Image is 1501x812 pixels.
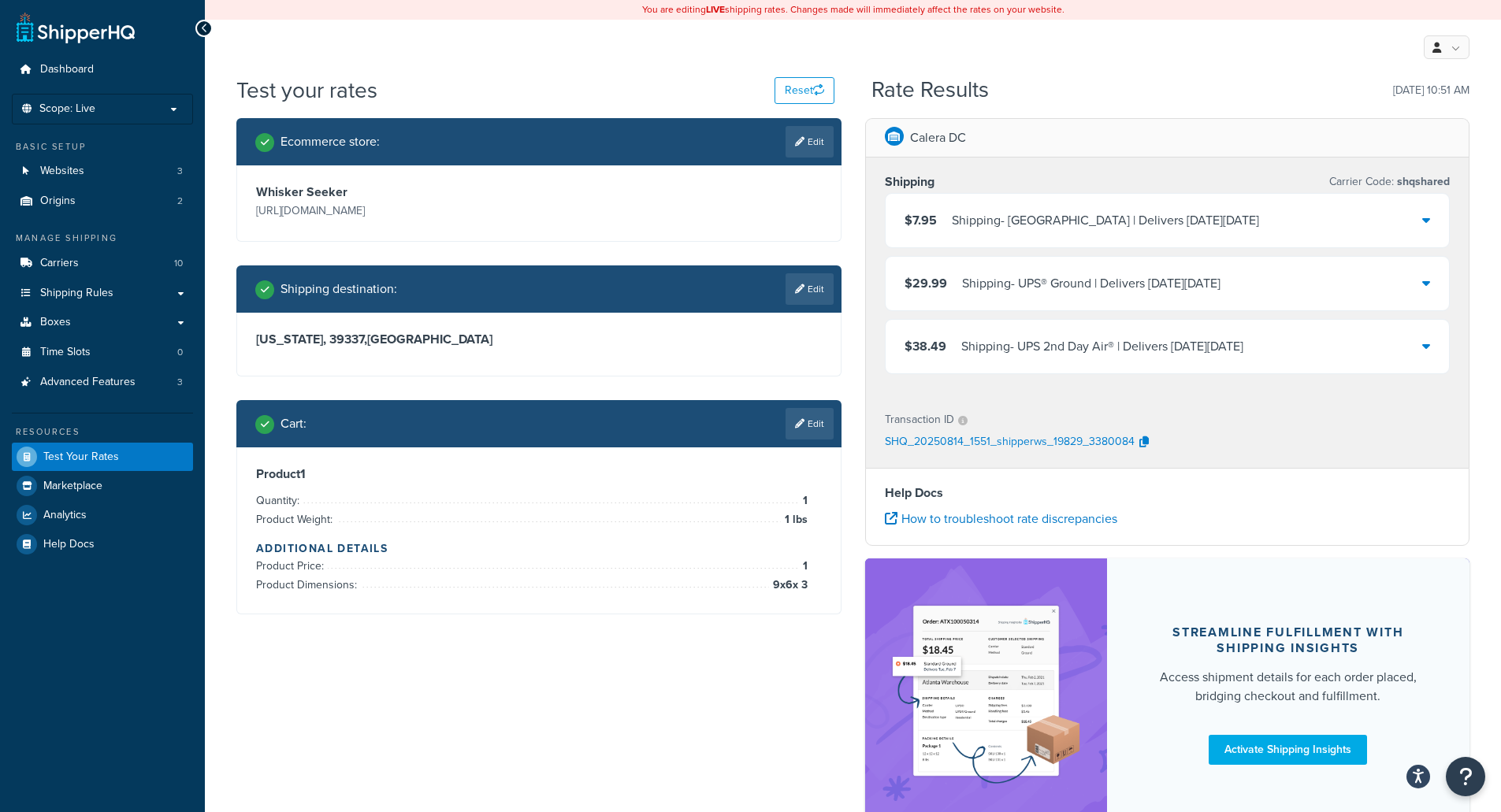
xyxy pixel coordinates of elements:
[952,209,1259,232] div: Shipping - [GEOGRAPHIC_DATA] | Delivers [DATE][DATE]
[786,273,834,305] a: Edit
[43,450,119,464] span: Test Your Rates
[1145,668,1432,706] div: Access shipment details for each order placed, bridging checkout and fulfillment.
[885,484,1451,502] h4: Help Docs
[40,257,79,270] span: Carriers
[12,187,193,216] li: Origins
[12,187,193,216] a: Origins2
[12,55,193,84] a: Dashboard
[174,257,183,270] span: 10
[39,102,95,116] span: Scope: Live
[256,511,336,528] span: Product Weight:
[12,501,193,529] a: Analytics
[706,2,725,17] b: LIVE
[871,78,989,102] h2: Rate Results
[12,443,193,471] a: Test Your Rates
[1329,171,1450,193] p: Carrier Code:
[43,538,95,551] span: Help Docs
[1394,173,1450,190] span: shqshared
[177,195,183,208] span: 2
[12,232,193,245] div: Manage Shipping
[40,316,71,329] span: Boxes
[12,368,193,397] a: Advanced Features3
[43,480,102,493] span: Marketplace
[1393,80,1469,102] p: [DATE] 10:51 AM
[256,492,303,509] span: Quantity:
[12,530,193,558] a: Help Docs
[786,126,834,158] a: Edit
[12,368,193,397] li: Advanced Features
[43,509,87,522] span: Analytics
[885,510,1117,528] a: How to troubleshoot rate discrepancies
[177,165,183,178] span: 3
[12,308,193,337] a: Boxes
[12,140,193,154] div: Basic Setup
[905,274,947,292] span: $29.99
[885,431,1135,454] p: SHQ_20250814_1551_shipperws_19829_3380084
[12,472,193,500] a: Marketplace
[1446,757,1485,796] button: Open Resource Center
[40,346,91,359] span: Time Slots
[40,376,136,389] span: Advanced Features
[885,409,954,431] p: Transaction ID
[256,540,822,557] h4: Additional Details
[781,510,808,529] span: 1 lbs
[40,287,113,300] span: Shipping Rules
[40,165,84,178] span: Websites
[177,376,183,389] span: 3
[12,249,193,278] li: Carriers
[40,195,76,208] span: Origins
[775,77,834,104] button: Reset
[769,576,808,595] span: 9 x 6 x 3
[962,273,1220,295] div: Shipping - UPS® Ground | Delivers [DATE][DATE]
[236,75,377,106] h1: Test your rates
[961,336,1243,358] div: Shipping - UPS 2nd Day Air® | Delivers [DATE][DATE]
[889,582,1083,807] img: feature-image-si-e24932ea9b9fcd0ff835db86be1ff8d589347e8876e1638d903ea230a36726be.png
[256,332,822,347] h3: [US_STATE], 39337 , [GEOGRAPHIC_DATA]
[256,200,535,222] p: [URL][DOMAIN_NAME]
[905,337,946,355] span: $38.49
[12,157,193,186] li: Websites
[1145,625,1432,656] div: Streamline Fulfillment with Shipping Insights
[256,466,822,482] h3: Product 1
[281,417,307,431] h2: Cart :
[281,282,397,296] h2: Shipping destination :
[1209,735,1367,765] a: Activate Shipping Insights
[177,346,183,359] span: 0
[12,279,193,308] a: Shipping Rules
[885,174,934,190] h3: Shipping
[256,184,535,200] h3: Whisker Seeker
[799,491,808,510] span: 1
[905,211,937,229] span: $7.95
[12,249,193,278] a: Carriers10
[12,157,193,186] a: Websites3
[799,557,808,576] span: 1
[786,408,834,439] a: Edit
[910,127,966,149] p: Calera DC
[256,558,328,574] span: Product Price:
[281,135,380,149] h2: Ecommerce store :
[12,338,193,367] a: Time Slots0
[12,338,193,367] li: Time Slots
[12,425,193,439] div: Resources
[40,63,94,76] span: Dashboard
[256,577,361,593] span: Product Dimensions:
